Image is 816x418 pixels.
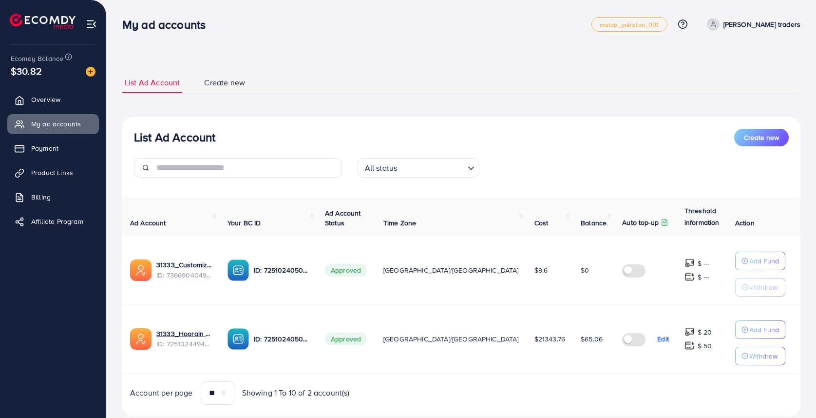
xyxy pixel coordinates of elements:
[156,329,212,349] div: <span class='underline'>31333_Hoorain Jewellers_1688260712690</span></br>7251024494033125378
[534,265,548,275] span: $9.6
[749,255,779,267] p: Add Fund
[735,320,785,339] button: Add Fund
[7,187,99,207] a: Billing
[358,158,479,178] div: Search for option
[581,334,603,344] span: $65.06
[622,217,659,228] p: Auto top-up
[204,77,245,88] span: Create new
[7,139,99,158] a: Payment
[383,265,519,275] span: [GEOGRAPHIC_DATA]/[GEOGRAPHIC_DATA]
[7,114,99,134] a: My ad accounts
[684,272,695,282] img: top-up amount
[698,258,710,269] p: $ ---
[657,333,669,345] p: Edit
[130,218,166,228] span: Ad Account
[10,14,76,29] img: logo
[156,339,212,349] span: ID: 7251024494033125378
[744,133,779,142] span: Create new
[228,218,261,228] span: Your BC ID
[383,334,519,344] span: [GEOGRAPHIC_DATA]/[GEOGRAPHIC_DATA]
[31,143,58,153] span: Payment
[134,130,215,144] h3: List Ad Account
[775,374,809,411] iframe: Chat
[735,218,755,228] span: Action
[684,205,732,228] p: Threshold information
[735,347,785,365] button: Withdraw
[7,90,99,109] a: Overview
[534,334,565,344] span: $21343.76
[86,19,97,30] img: menu
[156,260,212,270] a: 31333_CustomizeJEwellerss_1715241026071
[534,218,549,228] span: Cost
[581,218,607,228] span: Balance
[254,264,309,276] p: ID: 7251024050904891394
[31,217,83,226] span: Affiliate Program
[156,329,212,338] a: 31333_Hoorain Jewellers_1688260712690
[156,260,212,280] div: <span class='underline'>31333_CustomizeJEwellerss_1715241026071</span></br>7366904049179967504
[698,340,712,352] p: $ 50
[242,387,350,398] span: Showing 1 To 10 of 2 account(s)
[156,270,212,280] span: ID: 7366904049179967504
[749,324,779,336] p: Add Fund
[723,19,800,30] p: [PERSON_NAME] traders
[735,252,785,270] button: Add Fund
[325,333,367,345] span: Approved
[11,54,63,63] span: Ecomdy Balance
[86,67,95,77] img: image
[31,95,60,104] span: Overview
[228,259,249,281] img: ic-ba-acc.ded83a64.svg
[228,328,249,350] img: ic-ba-acc.ded83a64.svg
[383,218,416,228] span: Time Zone
[581,265,589,275] span: $0
[325,264,367,277] span: Approved
[31,119,81,129] span: My ad accounts
[125,77,180,88] span: List Ad Account
[591,17,667,32] a: metap_pakistan_001
[31,168,73,178] span: Product Links
[684,258,695,268] img: top-up amount
[122,18,213,32] h3: My ad accounts
[734,129,789,146] button: Create new
[130,387,193,398] span: Account per page
[735,278,785,297] button: Withdraw
[698,271,710,283] p: $ ---
[31,192,51,202] span: Billing
[7,163,99,182] a: Product Links
[684,327,695,337] img: top-up amount
[325,208,361,228] span: Ad Account Status
[7,212,99,231] a: Affiliate Program
[698,326,712,338] p: $ 20
[703,18,800,31] a: [PERSON_NAME] traders
[363,161,399,175] span: All status
[11,64,42,78] span: $30.82
[400,159,463,175] input: Search for option
[749,281,778,293] p: Withdraw
[130,328,152,350] img: ic-ads-acc.e4c84228.svg
[600,21,659,28] span: metap_pakistan_001
[254,333,309,345] p: ID: 7251024050904891394
[130,259,152,281] img: ic-ads-acc.e4c84228.svg
[749,350,778,362] p: Withdraw
[684,340,695,351] img: top-up amount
